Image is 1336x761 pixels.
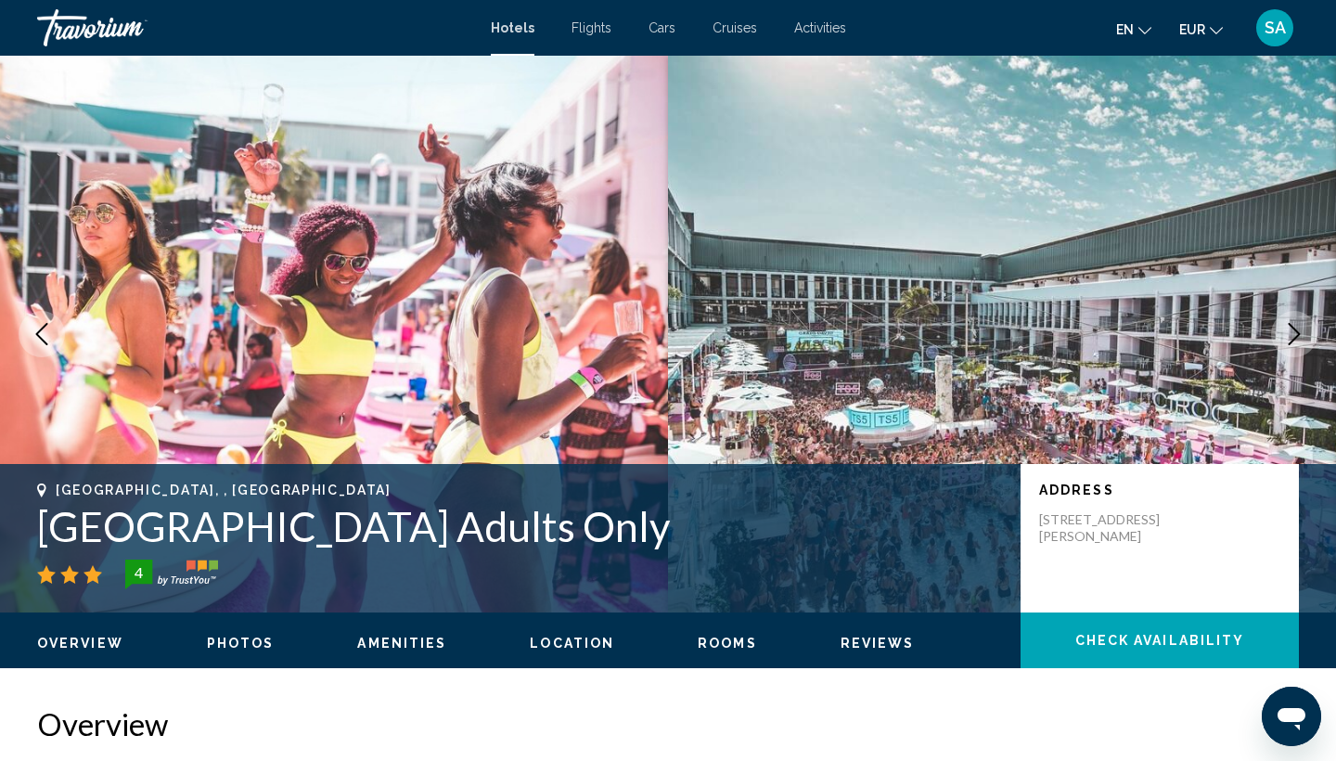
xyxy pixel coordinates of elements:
[19,311,65,357] button: Previous image
[1116,22,1134,37] span: en
[841,635,915,651] button: Reviews
[1251,8,1299,47] button: User Menu
[530,635,614,651] button: Location
[1262,687,1321,746] iframe: Bouton de lancement de la fenêtre de messagerie
[649,20,675,35] a: Cars
[37,502,1002,550] h1: [GEOGRAPHIC_DATA] Adults Only
[37,9,472,46] a: Travorium
[794,20,846,35] a: Activities
[120,561,157,584] div: 4
[698,635,757,651] button: Rooms
[1179,16,1223,43] button: Change currency
[37,705,1299,742] h2: Overview
[1039,483,1280,497] p: Address
[125,560,218,589] img: trustyou-badge-hor.svg
[56,483,392,497] span: [GEOGRAPHIC_DATA], , [GEOGRAPHIC_DATA]
[1075,634,1245,649] span: Check Availability
[1265,19,1286,37] span: SA
[207,636,275,651] span: Photos
[1021,613,1299,668] button: Check Availability
[1116,16,1151,43] button: Change language
[207,635,275,651] button: Photos
[357,636,446,651] span: Amenities
[572,20,611,35] a: Flights
[713,20,757,35] a: Cruises
[698,636,757,651] span: Rooms
[1039,511,1188,545] p: [STREET_ADDRESS][PERSON_NAME]
[37,636,123,651] span: Overview
[37,635,123,651] button: Overview
[1271,311,1317,357] button: Next image
[491,20,534,35] a: Hotels
[357,635,446,651] button: Amenities
[1179,22,1205,37] span: EUR
[530,636,614,651] span: Location
[841,636,915,651] span: Reviews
